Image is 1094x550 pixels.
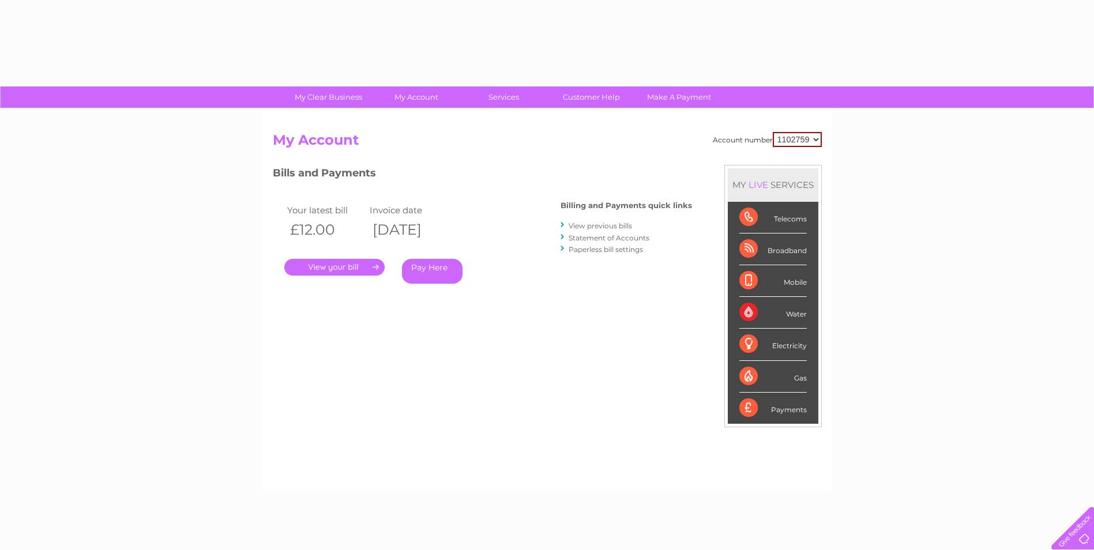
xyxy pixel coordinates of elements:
div: Mobile [739,265,807,297]
div: Electricity [739,329,807,360]
a: View previous bills [569,221,632,230]
td: Invoice date [367,202,450,218]
div: LIVE [746,179,770,190]
div: MY SERVICES [728,168,818,201]
a: Customer Help [544,86,639,108]
a: My Account [369,86,464,108]
h4: Billing and Payments quick links [561,201,692,210]
div: Account number [713,132,822,147]
div: Broadband [739,233,807,265]
a: Statement of Accounts [569,233,649,242]
div: Water [739,297,807,329]
a: Pay Here [402,259,463,284]
div: Payments [739,393,807,424]
a: Make A Payment [631,86,727,108]
div: Telecoms [739,202,807,233]
h3: Bills and Payments [273,165,692,185]
td: Your latest bill [284,202,367,218]
h2: My Account [273,132,822,154]
a: Services [456,86,551,108]
div: Gas [739,361,807,393]
a: My Clear Business [281,86,376,108]
a: . [284,259,385,276]
a: Paperless bill settings [569,245,643,254]
th: [DATE] [367,218,450,242]
th: £12.00 [284,218,367,242]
